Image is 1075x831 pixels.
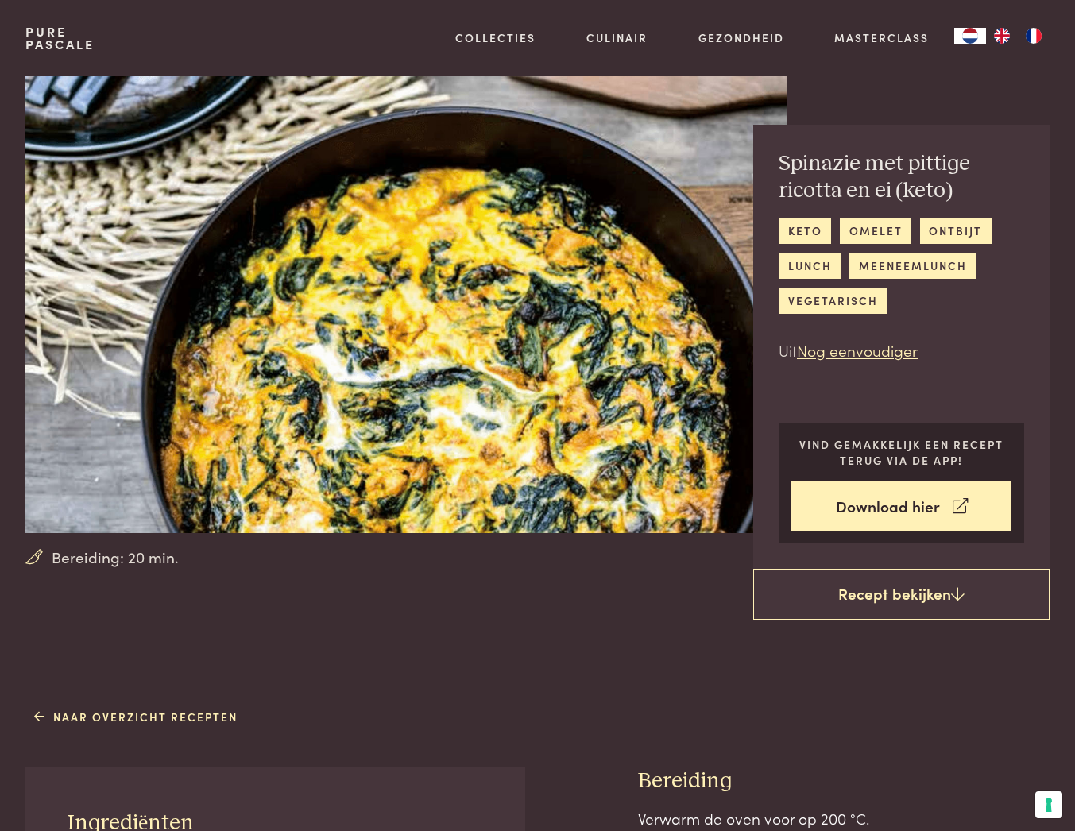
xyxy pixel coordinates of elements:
[791,481,1011,531] a: Download hier
[638,767,1050,795] h3: Bereiding
[586,29,648,46] a: Culinair
[698,29,784,46] a: Gezondheid
[779,288,887,314] a: vegetarisch
[52,546,179,569] span: Bereiding: 20 min.
[1018,28,1050,44] a: FR
[25,25,95,51] a: PurePascale
[779,218,831,244] a: keto
[954,28,1050,44] aside: Language selected: Nederlands
[834,29,929,46] a: Masterclass
[797,339,918,361] a: Nog eenvoudiger
[34,709,238,725] a: Naar overzicht recepten
[986,28,1018,44] a: EN
[753,569,1050,620] a: Recept bekijken
[986,28,1050,44] ul: Language list
[25,76,787,533] img: Spinazie met pittige ricotta en ei (keto)
[954,28,986,44] div: Language
[920,218,992,244] a: ontbijt
[849,253,976,279] a: meeneemlunch
[455,29,536,46] a: Collecties
[779,150,1024,205] h2: Spinazie met pittige ricotta en ei (keto)
[840,218,911,244] a: omelet
[779,339,1024,362] p: Uit
[954,28,986,44] a: NL
[1035,791,1062,818] button: Uw voorkeuren voor toestemming voor trackingtechnologieën
[791,436,1011,469] p: Vind gemakkelijk een recept terug via de app!
[779,253,841,279] a: lunch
